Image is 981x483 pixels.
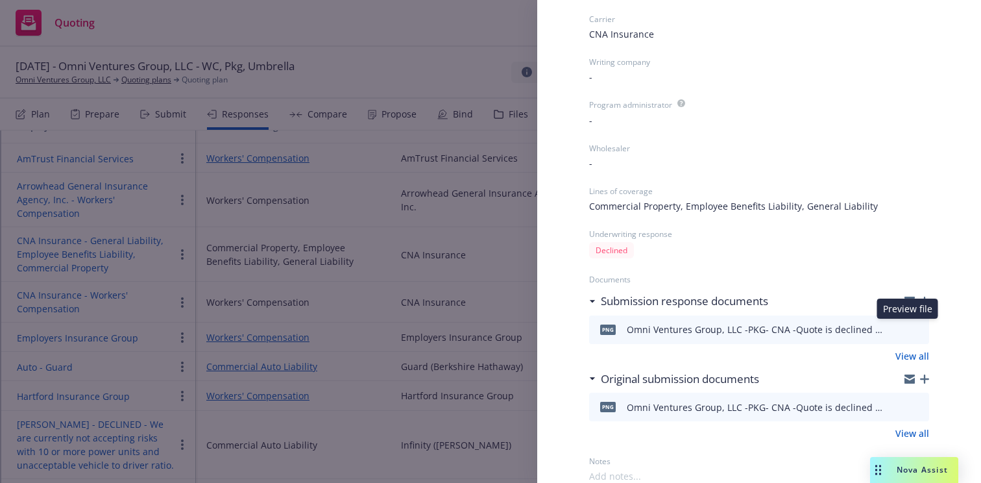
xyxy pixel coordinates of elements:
div: Submission response documents [589,293,768,310]
span: png [600,325,616,334]
button: preview file [910,322,924,338]
span: Lines of coverage [589,186,929,197]
span: Underwriting response [589,229,929,240]
a: View all [895,349,929,363]
span: png [600,402,616,412]
span: - [589,156,592,170]
span: Notes [589,456,929,467]
span: CNA Insurance [589,27,654,41]
span: Carrier [589,14,929,25]
span: Commercial Property, Employee Benefits Liability, General Liability [589,199,878,213]
a: View all [895,427,929,440]
button: download file [889,322,899,338]
span: Nova Assist [897,464,948,475]
h3: Original submission documents [601,371,759,388]
button: preview file [912,399,924,415]
button: download file [891,399,902,415]
span: Wholesaler [589,143,929,154]
span: Documents [589,274,929,285]
div: Omni Ventures Group, LLC -PKG- CNA -Quote is declined due to underwriter issues.png [627,323,884,336]
span: Writing company [589,56,929,68]
span: - [589,70,592,84]
h3: Submission response documents [601,293,768,310]
div: Preview file [877,299,938,319]
span: - [589,114,592,127]
div: Declined [589,242,634,258]
div: Original submission documents [589,371,759,388]
span: Program administrator [589,99,672,110]
div: Drag to move [870,457,886,483]
button: Nova Assist [870,457,958,483]
div: Omni Ventures Group, LLC -PKG- CNA -Quote is declined due to underwriter issues.png [627,401,886,414]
